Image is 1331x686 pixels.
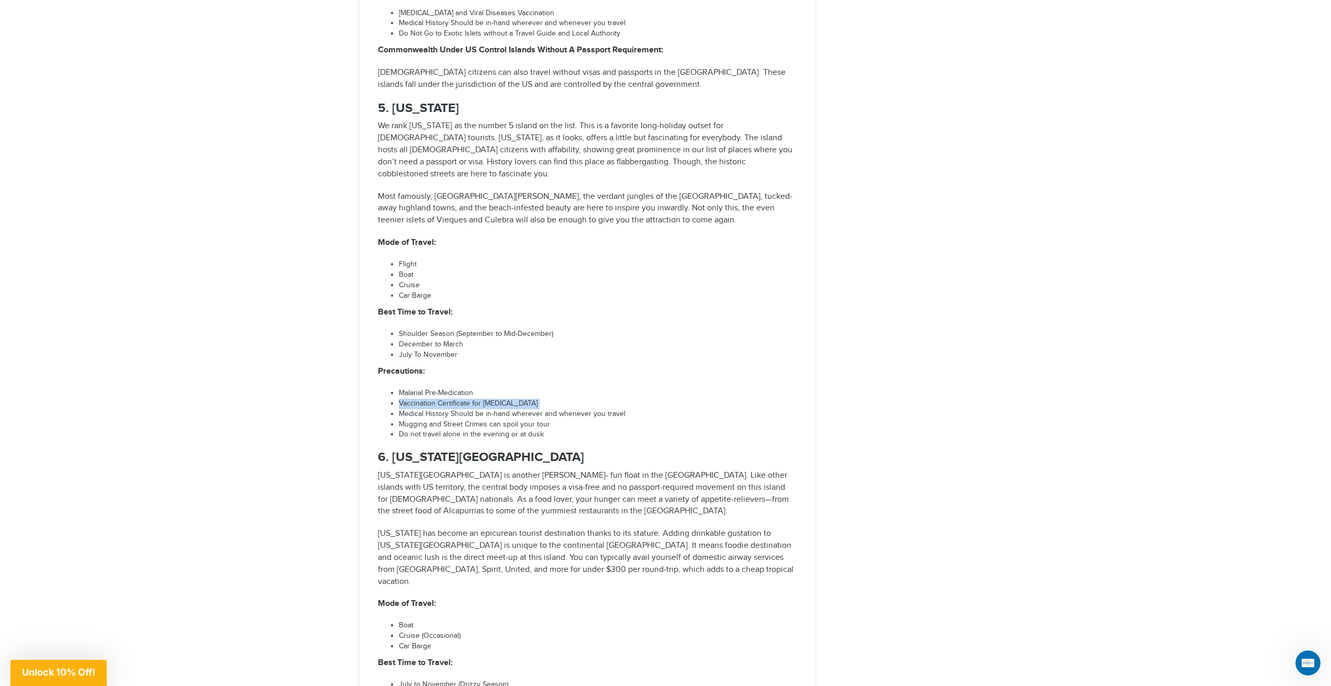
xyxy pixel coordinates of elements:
li: Flight [399,260,797,270]
li: Boat [399,621,797,631]
li: Medical History Should be in-hand wherever and whenever you travel [399,409,797,420]
p: We rank [US_STATE] as the number 5 island on the list. This is a favorite long-holiday outset for... [378,120,797,180]
p: Most famously, [GEOGRAPHIC_DATA][PERSON_NAME], the verdant jungles of the [GEOGRAPHIC_DATA], tuck... [378,191,797,227]
div: Unlock 10% Off! [10,660,107,686]
li: Mugging and Street Crimes can spoil your tour [399,420,797,430]
p: [US_STATE] has become an epicurean tourist destination thanks to its stature. Adding drinkable gu... [378,528,797,588]
li: Medical History Should be in-hand wherever and whenever you travel [399,18,797,29]
li: Do Not Go to Exotic Islets without a Travel Guide and Local Authority [399,29,797,39]
li: Do not travel alone in the evening or at dusk [399,430,797,440]
li: July To November [399,350,797,361]
p: [DEMOGRAPHIC_DATA] citizens can also travel without visas and passports in the [GEOGRAPHIC_DATA].... [378,67,797,91]
li: Cruise [399,280,797,291]
li: [MEDICAL_DATA] and Viral Diseases Vaccination [399,8,797,19]
strong: Best Time to Travel: [378,658,453,668]
strong: Precautions: [378,366,425,376]
li: Shoulder Season (September to Mid-December) [399,329,797,340]
strong: 6. [US_STATE][GEOGRAPHIC_DATA] [378,449,584,465]
strong: Commonwealth Under US Control Islands Without A Passport Requirement: [378,45,663,55]
li: Boat [399,270,797,280]
li: Car Barge [399,291,797,301]
iframe: Intercom live chat [1295,650,1321,676]
p: [US_STATE][GEOGRAPHIC_DATA] is another [PERSON_NAME]- fun float in the [GEOGRAPHIC_DATA]. Like ot... [378,470,797,518]
strong: 5. [US_STATE] [378,100,459,116]
strong: Best Time to Travel: [378,307,453,317]
li: Vaccination Certificate for [MEDICAL_DATA] [399,399,797,409]
li: December to March [399,340,797,350]
strong: Mode of Travel: [378,238,436,248]
strong: Mode of Travel: [378,599,436,609]
li: Car Barge [399,642,797,652]
li: Malarial Pre-Medication [399,388,797,399]
span: Unlock 10% Off! [22,667,95,678]
li: Cruise (Occasional) [399,631,797,642]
